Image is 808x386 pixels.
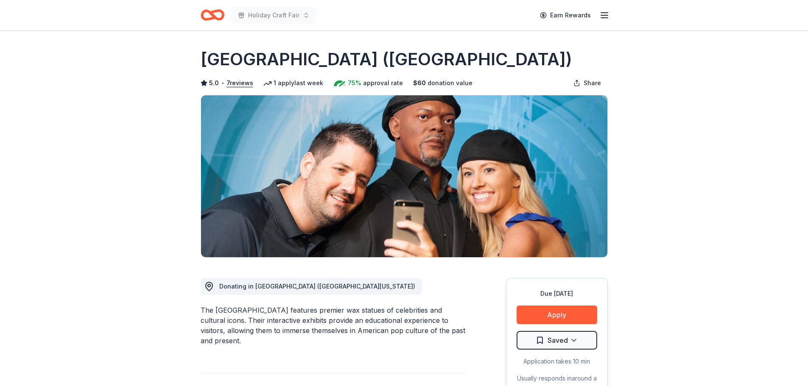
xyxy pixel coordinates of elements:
span: approval rate [363,78,403,88]
span: Holiday Craft Fair [248,10,299,20]
div: The [GEOGRAPHIC_DATA] features premier wax statues of celebrities and cultural icons. Their inter... [201,305,465,346]
button: Apply [517,305,597,324]
span: 5.0 [209,78,219,88]
button: Saved [517,331,597,350]
a: Home [201,5,224,25]
h1: [GEOGRAPHIC_DATA] ([GEOGRAPHIC_DATA]) [201,47,572,71]
div: Due [DATE] [517,289,597,299]
button: 7reviews [226,78,253,88]
div: 1 apply last week [263,78,323,88]
div: Application takes 10 min [517,356,597,367]
span: • [221,80,224,86]
img: Image for Hollywood Wax Museum (Hollywood) [201,95,607,257]
span: Share [584,78,601,88]
span: donation value [428,78,472,88]
a: Earn Rewards [535,8,596,23]
span: 75% [348,78,361,88]
button: Holiday Craft Fair [231,7,316,24]
span: $ 60 [413,78,426,88]
span: Saved [548,335,568,346]
button: Share [567,75,608,92]
span: Donating in [GEOGRAPHIC_DATA] ([GEOGRAPHIC_DATA][US_STATE]) [219,283,415,290]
